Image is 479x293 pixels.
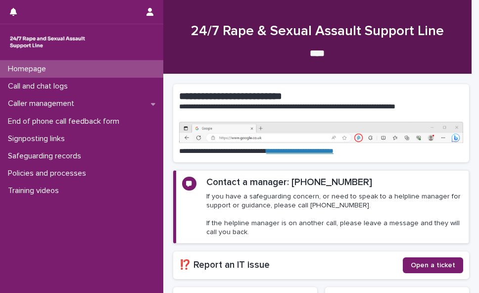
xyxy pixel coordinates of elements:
a: Open a ticket [403,257,463,273]
p: Caller management [4,99,82,108]
h1: 24/7 Rape & Sexual Assault Support Line [173,23,462,40]
p: Homepage [4,64,54,74]
p: If you have a safeguarding concern, or need to speak to a helpline manager for support or guidanc... [206,192,463,237]
img: https%3A%2F%2Fcdn.document360.io%2F0deca9d6-0dac-4e56-9e8f-8d9979bfce0e%2FImages%2FDocumentation%... [179,122,463,143]
img: rhQMoQhaT3yELyF149Cw [8,32,87,52]
span: Open a ticket [411,262,455,269]
p: Safeguarding records [4,151,89,161]
p: End of phone call feedback form [4,117,127,126]
p: Policies and processes [4,169,94,178]
p: Training videos [4,186,67,195]
p: Signposting links [4,134,73,144]
h2: ⁉️ Report an IT issue [179,259,403,271]
h2: Contact a manager: [PHONE_NUMBER] [206,177,372,188]
p: Call and chat logs [4,82,76,91]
